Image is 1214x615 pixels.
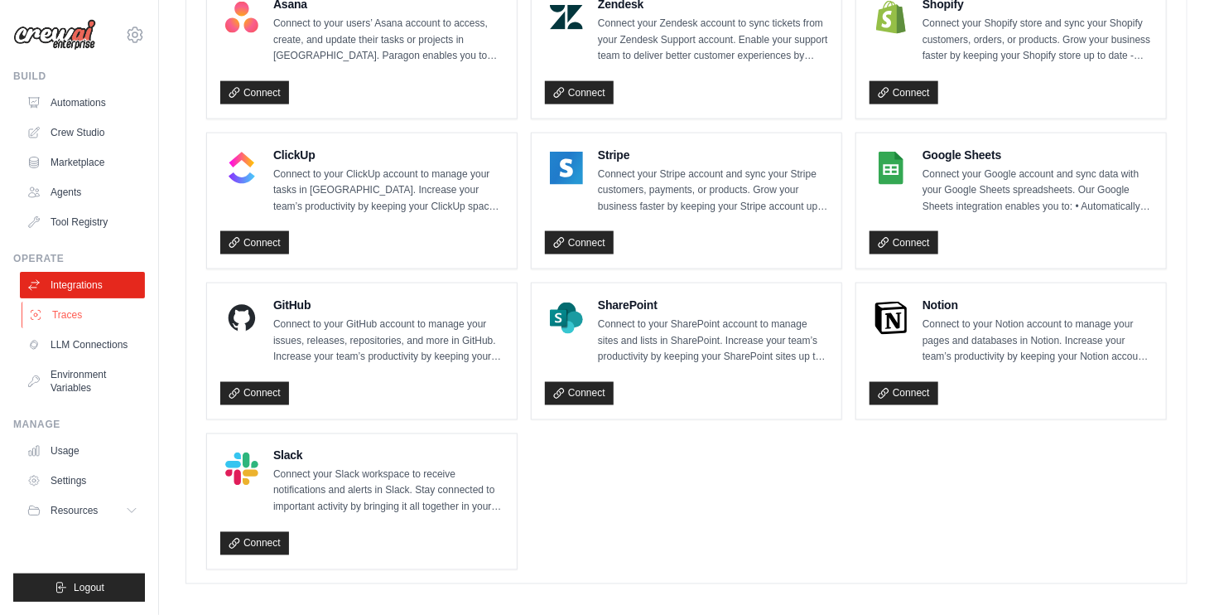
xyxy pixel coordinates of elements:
a: Connect [545,382,614,405]
a: Traces [22,302,147,328]
p: Connect your Shopify store and sync your Shopify customers, orders, or products. Grow your busine... [923,16,1153,65]
p: Connect to your Notion account to manage your pages and databases in Notion. Increase your team’s... [923,317,1153,366]
p: Connect your Google account and sync data with your Google Sheets spreadsheets. Our Google Sheets... [923,167,1153,215]
h4: Notion [923,297,1153,313]
a: Connect [870,81,938,104]
h4: Stripe [598,147,828,163]
span: Logout [74,581,104,594]
div: Build [13,70,145,83]
a: Connect [545,81,614,104]
h4: Slack [273,448,503,464]
img: SharePoint Logo [550,302,583,335]
a: Usage [20,438,145,464]
a: Connect [220,532,289,555]
img: Zendesk Logo [550,1,583,34]
img: Asana Logo [225,1,258,34]
p: Connect to your SharePoint account to manage sites and lists in SharePoint. Increase your team’s ... [598,317,828,366]
img: Shopify Logo [874,1,908,34]
img: Google Sheets Logo [874,152,908,185]
a: Tool Registry [20,209,145,235]
p: Connect to your ClickUp account to manage your tasks in [GEOGRAPHIC_DATA]. Increase your team’s p... [273,167,503,215]
h4: ClickUp [273,147,503,163]
a: LLM Connections [20,332,145,358]
img: ClickUp Logo [225,152,258,185]
a: Marketplace [20,149,145,176]
p: Connect your Zendesk account to sync tickets from your Zendesk Support account. Enable your suppo... [598,16,828,65]
a: Agents [20,179,145,206]
button: Logout [13,574,145,602]
span: Resources [51,504,98,517]
h4: SharePoint [598,297,828,313]
img: Logo [13,19,96,51]
h4: GitHub [273,297,503,313]
a: Connect [220,231,289,254]
a: Connect [545,231,614,254]
p: Connect your Slack workspace to receive notifications and alerts in Slack. Stay connected to impo... [273,467,503,516]
img: GitHub Logo [225,302,258,335]
div: Manage [13,418,145,431]
img: Slack Logo [225,453,258,486]
img: Notion Logo [874,302,908,335]
p: Connect your Stripe account and sync your Stripe customers, payments, or products. Grow your busi... [598,167,828,215]
p: Connect to your users’ Asana account to access, create, and update their tasks or projects in [GE... [273,16,503,65]
a: Environment Variables [20,361,145,401]
p: Connect to your GitHub account to manage your issues, releases, repositories, and more in GitHub.... [273,317,503,366]
a: Integrations [20,272,145,298]
a: Settings [20,467,145,494]
a: Connect [220,81,289,104]
a: Connect [870,231,938,254]
a: Crew Studio [20,119,145,146]
img: Stripe Logo [550,152,583,185]
a: Connect [220,382,289,405]
h4: Google Sheets [923,147,1153,163]
a: Connect [870,382,938,405]
button: Resources [20,497,145,524]
div: Operate [13,252,145,265]
a: Automations [20,90,145,116]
